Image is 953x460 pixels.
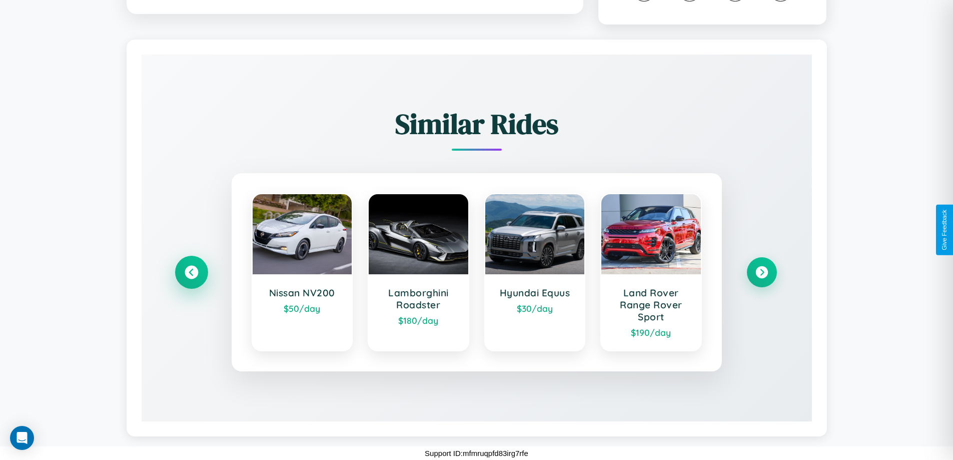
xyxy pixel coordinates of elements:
[252,193,353,351] a: Nissan NV200$50/day
[600,193,702,351] a: Land Rover Range Rover Sport$190/day
[611,287,691,323] h3: Land Rover Range Rover Sport
[425,446,528,460] p: Support ID: mfmruqpfd83irg7rfe
[495,287,575,299] h3: Hyundai Equus
[484,193,586,351] a: Hyundai Equus$30/day
[611,327,691,338] div: $ 190 /day
[379,315,458,326] div: $ 180 /day
[379,287,458,311] h3: Lamborghini Roadster
[263,303,342,314] div: $ 50 /day
[941,210,948,250] div: Give Feedback
[495,303,575,314] div: $ 30 /day
[263,287,342,299] h3: Nissan NV200
[368,193,469,351] a: Lamborghini Roadster$180/day
[177,105,777,143] h2: Similar Rides
[10,426,34,450] div: Open Intercom Messenger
